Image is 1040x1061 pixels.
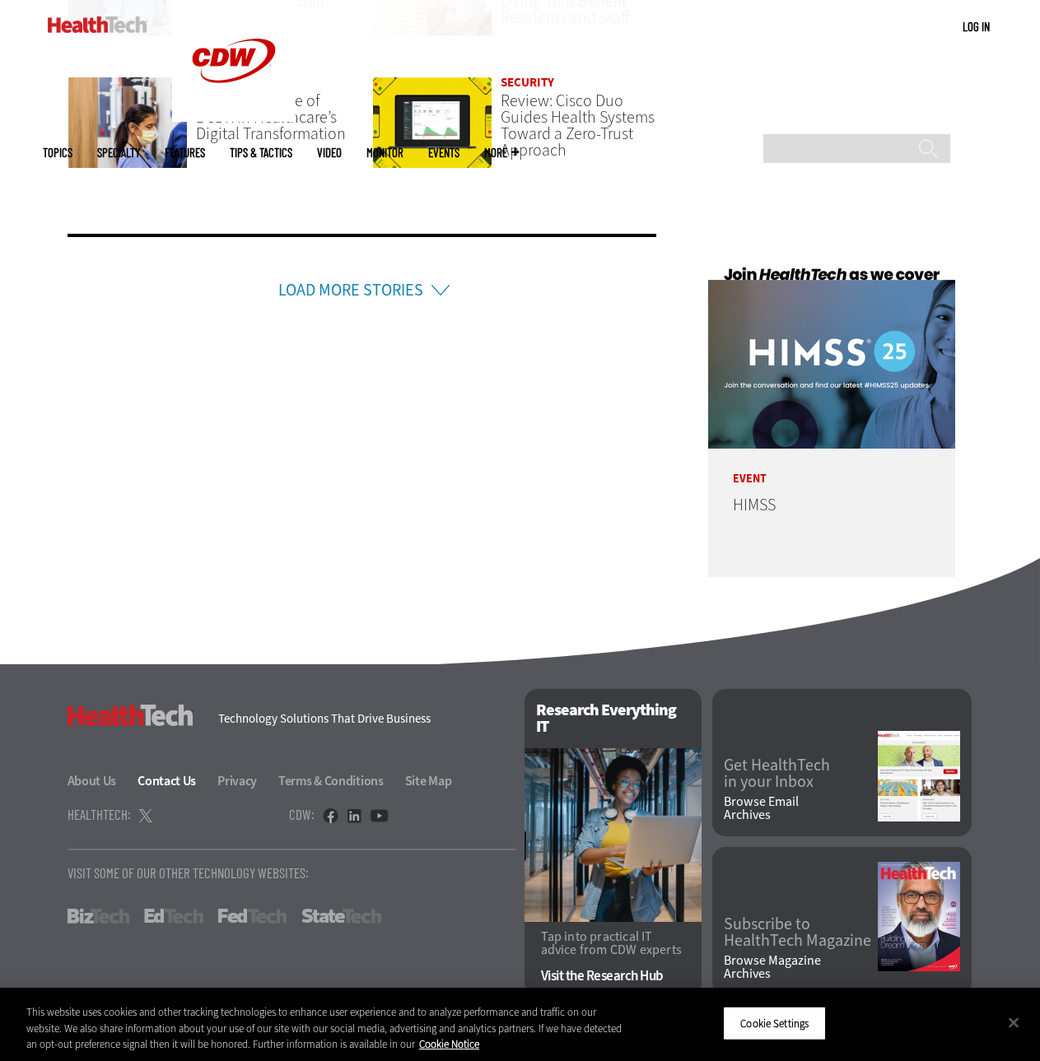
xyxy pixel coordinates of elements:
a: HIMSS [733,494,776,516]
a: FedTech [218,909,287,924]
p: Event [708,449,955,485]
a: Site Map [405,772,452,789]
p: Tap into practical IT advice from CDW experts [541,930,685,956]
h2: Research Everything IT [525,689,702,748]
a: Subscribe toHealthTech Magazine [724,916,878,949]
span: More [484,147,519,159]
a: Tips & Tactics [230,147,292,159]
a: Video [317,147,342,159]
span: Specialty [97,147,140,159]
a: MonITor [366,147,403,159]
a: CDW [172,109,296,126]
a: EdTech [144,909,203,924]
h4: HealthTech: [68,807,131,821]
a: Browse EmailArchives [724,795,878,821]
a: BizTech [68,909,129,924]
img: HIMSS25 [708,263,955,449]
span: Topics [43,147,72,159]
a: More information about your privacy [419,1037,479,1051]
h4: CDW: [289,807,315,821]
a: Get HealthTechin your Inbox [724,757,878,790]
a: Visit the Research Hub [541,969,685,983]
button: Cookie Settings [723,1006,826,1040]
a: About Us [68,772,136,789]
p: Visit Some Of Our Other Technology Websites: [68,866,516,880]
a: Features [165,147,205,159]
a: StateTech [301,909,381,924]
a: Load More Stories [278,279,423,301]
a: Log in [963,19,990,34]
img: Home [48,16,147,33]
img: newsletter screenshot [878,731,960,821]
div: This website uses cookies and other tracking technologies to enhance user experience and to analy... [26,1004,624,1053]
a: Browse MagazineArchives [724,954,878,980]
img: Fall 2025 Cover [878,862,960,971]
a: Privacy [217,772,276,789]
a: Events [428,147,459,159]
a: Contact Us [138,772,215,789]
a: Terms & Conditions [278,772,403,789]
h3: HealthTech [68,705,194,726]
button: Close [996,1004,1032,1040]
h4: Technology Solutions That Drive Business [218,713,504,725]
div: User menu [963,18,990,35]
